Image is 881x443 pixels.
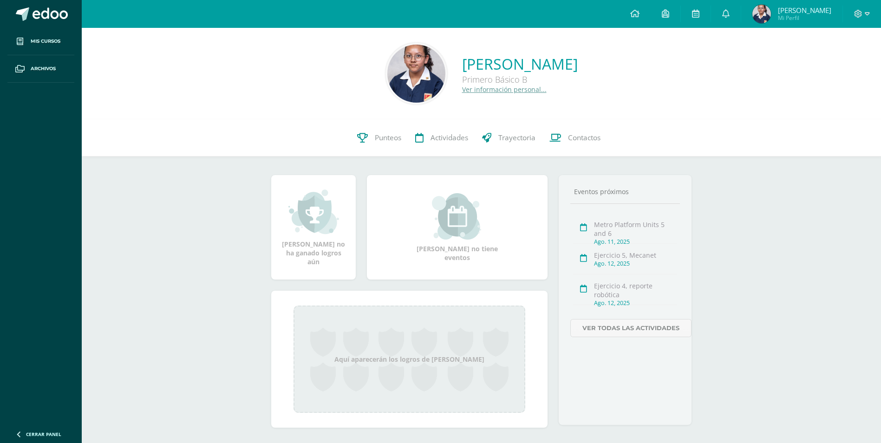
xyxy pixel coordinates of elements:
div: Aquí aparecerán los logros de [PERSON_NAME] [294,306,525,413]
div: Ago. 12, 2025 [594,260,677,267]
img: c45156e0c4315c6567920413048186af.png [752,5,771,23]
span: [PERSON_NAME] [778,6,831,15]
a: Archivos [7,55,74,83]
div: Ago. 12, 2025 [594,299,677,307]
a: [PERSON_NAME] [462,54,578,74]
a: Contactos [542,119,607,156]
a: Ver todas las actividades [570,319,692,337]
a: Ver información personal... [462,85,547,94]
span: Actividades [431,133,468,143]
a: Mis cursos [7,28,74,55]
img: achievement_small.png [288,189,339,235]
span: Contactos [568,133,600,143]
span: Cerrar panel [26,431,61,437]
a: Trayectoria [475,119,542,156]
div: Primero Básico B [462,74,578,85]
img: 1488bfc105a3b01a1034aa4dc0a3626e.png [387,45,445,103]
div: Ago. 11, 2025 [594,238,677,246]
div: Eventos próximos [570,187,680,196]
div: [PERSON_NAME] no tiene eventos [411,193,504,262]
div: [PERSON_NAME] no ha ganado logros aún [281,189,346,266]
img: event_small.png [432,193,483,240]
div: Ejercicio 4, reporte robótica [594,281,677,299]
span: Punteos [375,133,401,143]
div: Metro Platform Units 5 and 6 [594,220,677,238]
span: Trayectoria [498,133,535,143]
span: Mi Perfil [778,14,831,22]
span: Archivos [31,65,56,72]
span: Mis cursos [31,38,60,45]
div: Ejercicio 5, Mecanet [594,251,677,260]
a: Actividades [408,119,475,156]
a: Punteos [350,119,408,156]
